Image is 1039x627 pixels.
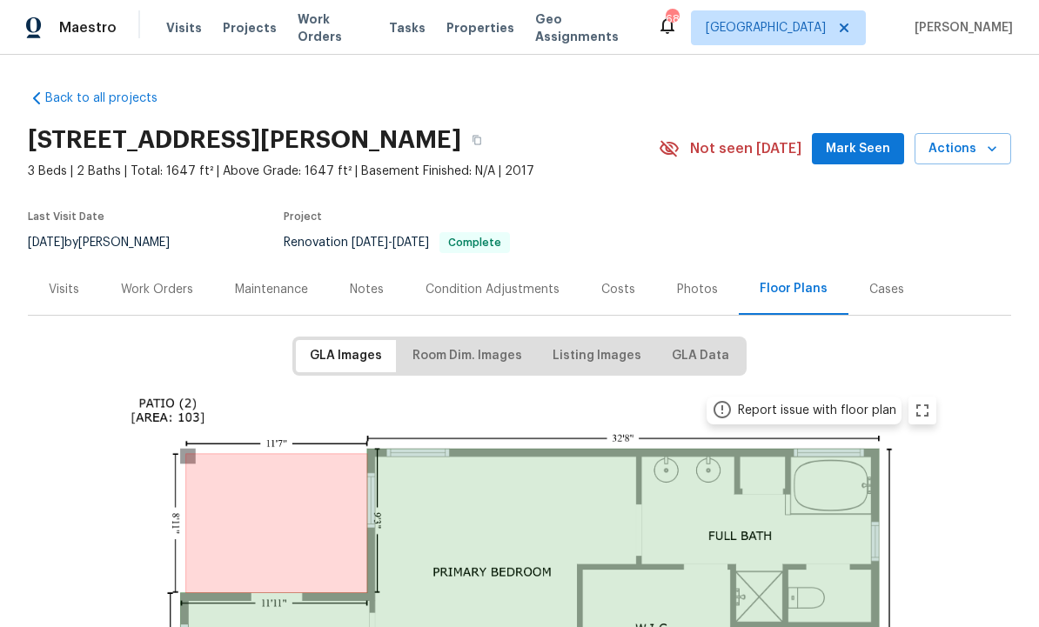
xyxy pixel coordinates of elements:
span: Visits [166,19,202,37]
button: Mark Seen [812,133,904,165]
div: Work Orders [121,281,193,298]
span: Work Orders [298,10,368,45]
span: Project [284,211,322,222]
div: Condition Adjustments [426,281,560,298]
a: Back to all projects [28,90,195,107]
div: Costs [601,281,635,298]
span: [PERSON_NAME] [908,19,1013,37]
div: Floor Plans [760,280,828,297]
button: GLA Data [658,340,743,372]
button: GLA Images [296,340,396,372]
span: GLA Images [310,345,382,367]
span: [DATE] [392,237,429,249]
span: [GEOGRAPHIC_DATA] [706,19,826,37]
span: Maestro [59,19,117,37]
button: Listing Images [539,340,655,372]
span: [DATE] [352,237,388,249]
span: Geo Assignments [535,10,636,45]
button: zoom in [908,397,936,424]
span: Not seen [DATE] [690,140,801,157]
span: Properties [446,19,514,37]
button: Actions [915,133,1011,165]
div: by [PERSON_NAME] [28,232,191,253]
div: Notes [350,281,384,298]
button: Copy Address [461,124,493,156]
span: GLA Data [672,345,729,367]
span: Room Dim. Images [412,345,522,367]
h2: [STREET_ADDRESS][PERSON_NAME] [28,131,461,149]
div: Visits [49,281,79,298]
span: Mark Seen [826,138,890,160]
span: Listing Images [553,345,641,367]
div: Photos [677,281,718,298]
span: - [352,237,429,249]
button: Room Dim. Images [399,340,536,372]
span: Last Visit Date [28,211,104,222]
span: [DATE] [28,237,64,249]
span: Tasks [389,22,426,34]
div: Maintenance [235,281,308,298]
span: 3 Beds | 2 Baths | Total: 1647 ft² | Above Grade: 1647 ft² | Basement Finished: N/A | 2017 [28,163,659,180]
span: Projects [223,19,277,37]
span: Complete [441,237,508,248]
span: Renovation [284,237,510,249]
div: Cases [869,281,904,298]
span: Actions [928,138,997,160]
div: 68 [666,10,678,28]
div: Report issue with floor plan [738,402,896,419]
